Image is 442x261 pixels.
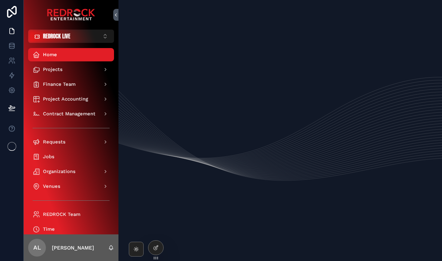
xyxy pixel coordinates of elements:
[24,43,118,234] div: scrollable content
[47,9,95,21] img: App logo
[43,154,54,160] span: Jobs
[43,183,60,189] span: Venues
[28,78,114,91] a: Finance Team
[43,211,80,217] span: REDROCK Team
[43,139,66,145] span: Requests
[43,169,76,174] span: Organizations
[28,63,114,76] a: Projects
[28,223,114,236] a: Time
[43,226,55,232] span: Time
[43,111,96,117] span: Contract Management
[52,244,94,251] p: [PERSON_NAME]
[28,107,114,121] a: Contract Management
[28,30,114,43] button: Select Button
[43,33,70,40] span: REDROCK LIVE
[43,67,63,72] span: Projects
[28,135,114,149] a: Requests
[43,96,88,102] span: Project Accounting
[28,208,114,221] a: REDROCK Team
[43,52,57,58] span: Home
[33,243,41,252] span: AL
[28,48,114,61] a: Home
[28,92,114,106] a: Project Accounting
[28,180,114,193] a: Venues
[28,165,114,178] a: Organizations
[43,81,76,87] span: Finance Team
[28,150,114,163] a: Jobs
